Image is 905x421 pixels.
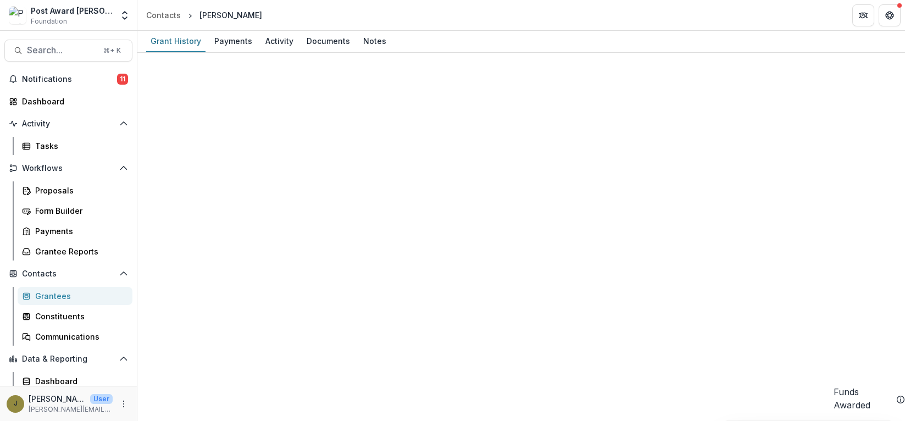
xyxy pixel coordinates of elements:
[146,31,206,52] a: Grant History
[14,400,18,407] div: Jamie
[18,307,132,325] a: Constituents
[210,33,257,49] div: Payments
[142,7,185,23] a: Contacts
[117,74,128,85] span: 11
[4,265,132,282] button: Open Contacts
[852,4,874,26] button: Partners
[35,185,124,196] div: Proposals
[261,31,298,52] a: Activity
[18,202,132,220] a: Form Builder
[4,350,132,368] button: Open Data & Reporting
[18,372,132,390] a: Dashboard
[35,225,124,237] div: Payments
[359,33,391,49] div: Notes
[834,385,892,412] h2: Funds Awarded
[879,4,901,26] button: Get Help
[35,140,124,152] div: Tasks
[146,9,181,21] div: Contacts
[117,397,130,411] button: More
[29,405,113,414] p: [PERSON_NAME][EMAIL_ADDRESS][PERSON_NAME][DOMAIN_NAME]
[22,354,115,364] span: Data & Reporting
[18,242,132,261] a: Grantee Reports
[146,33,206,49] div: Grant History
[18,287,132,305] a: Grantees
[18,137,132,155] a: Tasks
[90,394,113,404] p: User
[4,70,132,88] button: Notifications11
[4,92,132,110] a: Dashboard
[35,290,124,302] div: Grantees
[261,33,298,49] div: Activity
[29,393,86,405] p: [PERSON_NAME]
[4,40,132,62] button: Search...
[18,181,132,200] a: Proposals
[35,311,124,322] div: Constituents
[199,9,262,21] div: [PERSON_NAME]
[31,5,113,16] div: Post Award [PERSON_NAME] Childs Memorial Fund
[4,115,132,132] button: Open Activity
[22,75,117,84] span: Notifications
[4,159,132,177] button: Open Workflows
[142,7,266,23] nav: breadcrumb
[35,205,124,217] div: Form Builder
[101,45,123,57] div: ⌘ + K
[9,7,26,24] img: Post Award Jane Coffin Childs Memorial Fund
[302,33,354,49] div: Documents
[359,31,391,52] a: Notes
[22,269,115,279] span: Contacts
[22,119,115,129] span: Activity
[302,31,354,52] a: Documents
[210,31,257,52] a: Payments
[27,45,97,56] span: Search...
[22,164,115,173] span: Workflows
[35,331,124,342] div: Communications
[22,96,124,107] div: Dashboard
[35,375,124,387] div: Dashboard
[18,328,132,346] a: Communications
[117,4,132,26] button: Open entity switcher
[31,16,67,26] span: Foundation
[18,222,132,240] a: Payments
[35,246,124,257] div: Grantee Reports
